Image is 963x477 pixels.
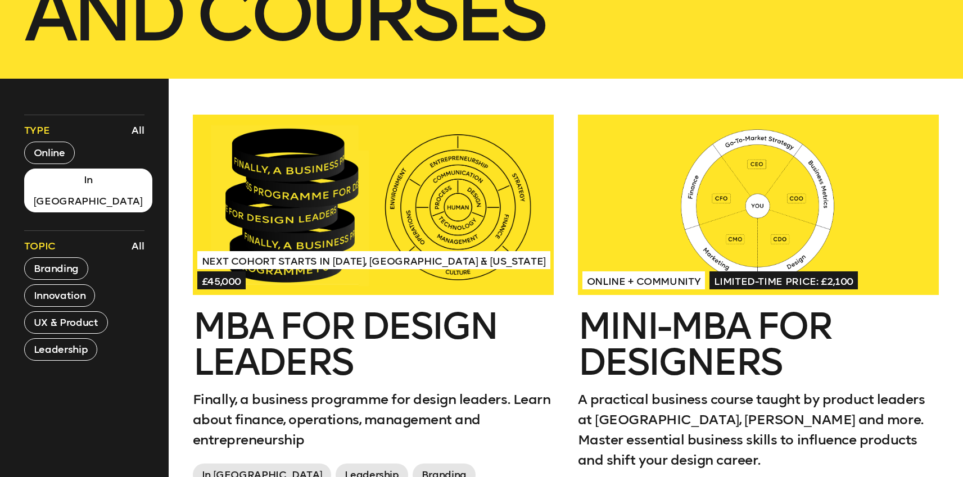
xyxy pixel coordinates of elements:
[24,169,152,212] button: In [GEOGRAPHIC_DATA]
[193,389,554,450] p: Finally, a business programme for design leaders. Learn about finance, operations, management and...
[24,124,50,137] span: Type
[24,311,108,334] button: UX & Product
[24,338,97,361] button: Leadership
[24,284,95,307] button: Innovation
[193,308,554,380] h2: MBA for Design Leaders
[197,271,246,289] span: £45,000
[24,142,75,164] button: Online
[578,308,939,380] h2: Mini-MBA for Designers
[582,271,706,289] span: Online + Community
[578,389,939,470] p: A practical business course taught by product leaders at [GEOGRAPHIC_DATA], [PERSON_NAME] and mor...
[197,251,550,269] span: Next Cohort Starts in [DATE], [GEOGRAPHIC_DATA] & [US_STATE]
[24,257,88,280] button: Branding
[129,237,147,256] button: All
[24,239,56,253] span: Topic
[709,271,858,289] span: Limited-time price: £2,100
[129,121,147,140] button: All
